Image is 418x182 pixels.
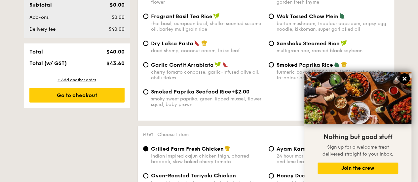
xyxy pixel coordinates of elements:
span: Nothing but good stuff [323,133,392,141]
span: Total (w/ GST) [29,60,67,66]
span: Add-ons [29,15,49,20]
button: Join the crew [318,163,398,174]
div: cherry tomato concasse, garlic-infused olive oil, chilli flakes [151,69,263,81]
div: smoky sweet paprika, green-lipped mussel, flower squid, baby prawn [151,96,263,107]
span: Delivery fee [29,26,56,32]
span: Dry Laksa Pasta [151,40,193,47]
input: Oven-Roasted Teriyaki Chickenhouse-blend teriyaki sauce, baby bok choy, king oyster and shiitake ... [143,173,148,178]
input: Grilled Farm Fresh ChickenIndian inspired cajun chicken thigh, charred broccoli, slow baked cherr... [143,146,148,151]
input: Smoked Paprika Riceturmeric baked [PERSON_NAME] sweet paprika, tri-colour capsicum [269,62,274,67]
img: icon-vegan.f8ff3823.svg [340,40,347,46]
span: +$2.00 [231,89,249,95]
img: icon-chef-hat.a58ddaea.svg [224,145,230,151]
img: icon-spicy.37a8142b.svg [222,61,228,67]
span: Garlic Confit Arrabiata [151,62,214,68]
span: Smoked Paprika Seafood Rice [151,89,231,95]
span: $40.00 [108,26,124,32]
div: multigrain rice, roasted black soybean [277,48,389,54]
span: $40.00 [106,49,124,55]
span: Sanshoku Steamed Rice [277,40,340,47]
span: Choose 1 item [157,132,189,137]
div: dried shrimp, coconut cream, laksa leaf [151,48,263,54]
input: Wok Tossed Chow Meinbutton mushroom, tricolour capsicum, cripsy egg noodle, kikkoman, super garli... [269,14,274,19]
input: Smoked Paprika Seafood Rice+$2.00smoky sweet paprika, green-lipped mussel, flower squid, baby prawn [143,89,148,94]
img: DSC07876-Edit02-Large.jpeg [304,72,411,124]
span: Sign up for a welcome treat delivered straight to your inbox. [323,144,393,157]
input: Sanshoku Steamed Ricemultigrain rice, roasted black soybean [269,41,274,46]
span: Oven-Roasted Teriyaki Chicken [151,172,236,179]
span: Grilled Farm Fresh Chicken [151,146,224,152]
div: thai basil, european basil, shallot scented sesame oil, barley multigrain rice [151,21,263,32]
div: Indian inspired cajun chicken thigh, charred broccoli, slow baked cherry tomato [151,153,263,164]
div: 24 hour marinated boneless chicken, lemongrass and lime leaf scented sambal ketchup sauce [277,153,389,164]
img: icon-vegetarian.fe4039eb.svg [339,13,345,19]
span: Wok Tossed Chow Mein [277,13,338,19]
span: Honey Duo Mustard Chicken [277,172,352,179]
img: icon-vegetarian.fe4039eb.svg [334,61,340,67]
span: $0.00 [111,15,124,20]
div: + Add another order [29,77,125,83]
img: icon-vegan.f8ff3823.svg [214,61,221,67]
img: icon-vegan.f8ff3823.svg [213,13,220,19]
img: icon-chef-hat.a58ddaea.svg [341,61,347,67]
img: icon-chef-hat.a58ddaea.svg [201,40,207,46]
input: Ayam Kampung Masak Merah24 hour marinated boneless chicken, lemongrass and lime leaf scented samb... [269,146,274,151]
input: Garlic Confit Arrabiatacherry tomato concasse, garlic-infused olive oil, chilli flakes [143,62,148,67]
div: Go to checkout [29,88,125,102]
span: Ayam Kampung Masak Merah [277,146,356,152]
span: $43.60 [106,60,124,66]
input: Dry Laksa Pastadried shrimp, coconut cream, laksa leaf [143,41,148,46]
input: Fragrant Basil Tea Ricethai basil, european basil, shallot scented sesame oil, barley multigrain ... [143,14,148,19]
div: turmeric baked [PERSON_NAME] sweet paprika, tri-colour capsicum [277,69,389,81]
span: Fragrant Basil Tea Rice [151,13,212,19]
span: Smoked Paprika Rice [277,62,333,68]
span: Subtotal [29,2,52,8]
span: Meat [143,132,153,137]
span: $0.00 [109,2,124,8]
img: icon-spicy.37a8142b.svg [194,40,200,46]
div: button mushroom, tricolour capsicum, cripsy egg noodle, kikkoman, super garlicfied oil [277,21,389,32]
button: Close [399,73,410,84]
span: Total [29,49,43,55]
input: Honey Duo Mustard Chickenhouse-blend mustard, maple soy baked potato, parsley [269,173,274,178]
